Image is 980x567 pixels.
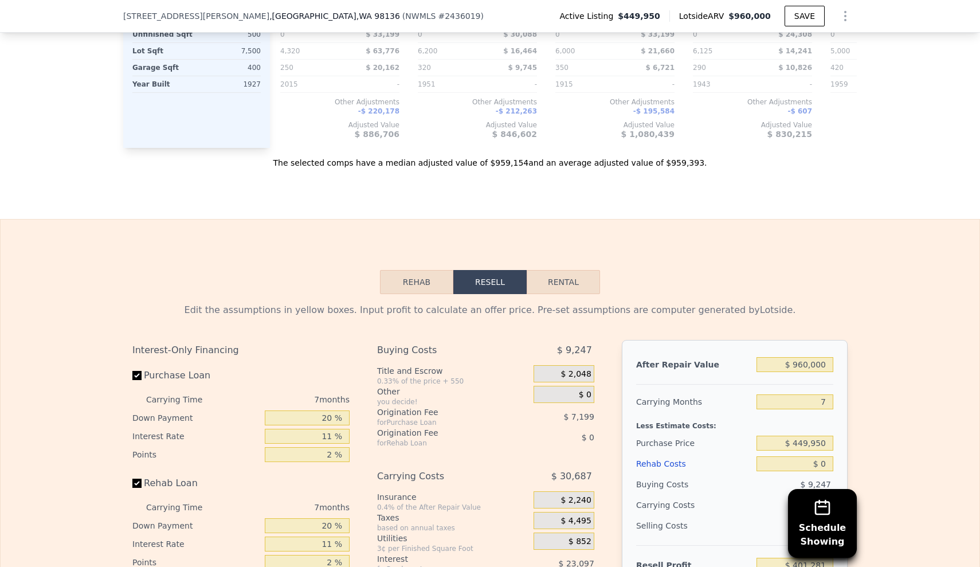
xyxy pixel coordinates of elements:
div: Rehab Costs [636,453,752,474]
div: 1927 [199,76,261,92]
span: $ 830,215 [767,130,812,139]
button: Show Options [834,5,857,28]
div: Taxes [377,512,529,523]
div: Adjusted Value [555,120,675,130]
span: $ 30,687 [551,466,592,487]
div: Adjusted Value [418,120,537,130]
div: After Repair Value [636,354,752,375]
span: $ 14,241 [778,47,812,55]
div: - [755,76,812,92]
span: $ 10,826 [778,64,812,72]
div: 7 months [225,498,350,517]
span: 290 [693,64,706,72]
div: 1951 [418,76,475,92]
label: Purchase Loan [132,365,260,386]
span: 0 [418,30,422,38]
div: Interest Rate [132,535,260,553]
div: Year Built [132,76,194,92]
span: -$ 212,263 [496,107,537,115]
span: $ 852 [569,537,591,547]
div: Down Payment [132,409,260,427]
span: Lotside ARV [679,10,728,22]
div: 400 [199,60,261,76]
div: Carrying Time [146,390,221,409]
div: Other Adjustments [280,97,399,107]
div: The selected comps have a median adjusted value of $959,154 and an average adjusted value of $959... [123,148,857,169]
div: Origination Fee [377,406,505,418]
span: $ 21,660 [641,47,675,55]
div: 3¢ per Finished Square Foot [377,544,529,553]
span: $ 33,199 [641,30,675,38]
span: $ 1,080,439 [621,130,675,139]
span: 420 [830,64,844,72]
span: 0 [830,30,835,38]
div: Carrying Costs [636,495,708,515]
button: Rental [527,270,600,294]
div: Other Adjustments [693,97,812,107]
span: $ 0 [579,390,591,400]
div: Lot Sqft [132,43,194,59]
div: for Rehab Loan [377,439,505,448]
div: Selling Costs [636,515,752,536]
span: $ 24,308 [778,30,812,38]
button: Rehab [380,270,453,294]
span: $ 2,240 [560,495,591,506]
div: Carrying Time [146,498,221,517]
div: 7 months [225,390,350,409]
input: Rehab Loan [132,479,142,488]
div: 0.4% of the After Repair Value [377,503,529,512]
div: Utilities [377,533,529,544]
div: ( ) [402,10,484,22]
div: Carrying Costs [377,466,505,487]
span: $ 33,199 [366,30,399,38]
div: Other Adjustments [830,97,950,107]
div: Buying Costs [636,474,752,495]
div: Garage Sqft [132,60,194,76]
button: Resell [453,270,527,294]
div: Down Payment [132,517,260,535]
div: 2015 [280,76,338,92]
span: 5,000 [830,47,850,55]
div: you decide! [377,397,529,406]
div: Interest Rate [132,427,260,445]
div: Other Adjustments [555,97,675,107]
div: - [617,76,675,92]
div: Insurance [377,491,529,503]
span: $960,000 [728,11,771,21]
div: 7,500 [199,43,261,59]
span: $ 886,706 [355,130,399,139]
span: $ 9,247 [801,480,831,489]
div: Other Adjustments [418,97,537,107]
span: [STREET_ADDRESS][PERSON_NAME] [123,10,269,22]
div: Origination Fee [377,427,505,439]
span: -$ 220,178 [358,107,399,115]
div: Adjusted Value [830,120,950,130]
span: 350 [555,64,569,72]
div: - [342,76,399,92]
span: 6,200 [418,47,437,55]
span: 0 [555,30,560,38]
span: , WA 98136 [356,11,400,21]
span: $ 20,162 [366,64,399,72]
span: $ 7,199 [563,412,594,421]
span: -$ 607 [787,107,812,115]
span: , [GEOGRAPHIC_DATA] [269,10,400,22]
span: 4,320 [280,47,300,55]
div: 1943 [693,76,750,92]
div: 1959 [830,76,888,92]
span: $ 0 [582,433,594,442]
span: $ 16,464 [503,47,537,55]
span: # 2436019 [438,11,480,21]
span: $ 9,247 [557,340,592,361]
span: 0 [693,30,697,38]
span: $ 6,721 [646,64,675,72]
div: 500 [199,26,261,42]
div: Title and Escrow [377,365,529,377]
div: Adjusted Value [693,120,812,130]
span: 6,000 [555,47,575,55]
div: Adjusted Value [280,120,399,130]
div: Buying Costs [377,340,505,361]
div: Interest [377,553,505,565]
div: based on annual taxes [377,523,529,533]
input: Purchase Loan [132,371,142,380]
